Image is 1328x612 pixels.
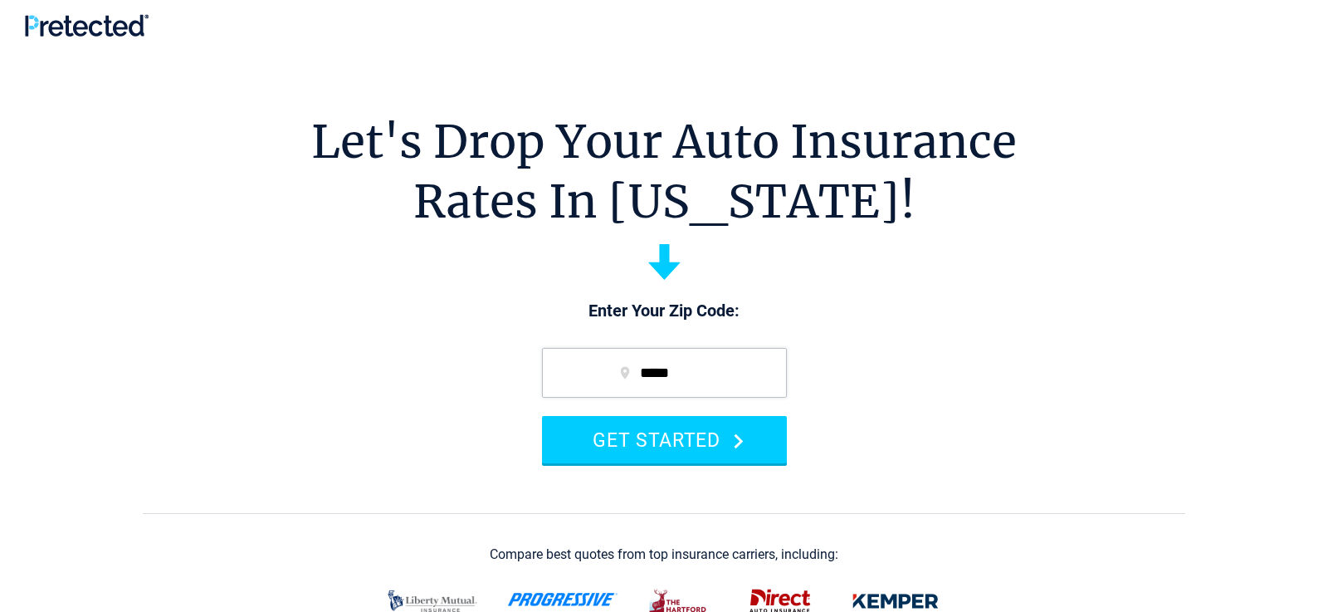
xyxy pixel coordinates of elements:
h1: Let's Drop Your Auto Insurance Rates In [US_STATE]! [311,112,1017,232]
p: Enter Your Zip Code: [525,300,803,323]
div: Compare best quotes from top insurance carriers, including: [490,547,838,562]
img: Pretected Logo [25,14,149,37]
img: progressive [507,593,618,606]
button: GET STARTED [542,416,787,463]
input: zip code [542,348,787,398]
